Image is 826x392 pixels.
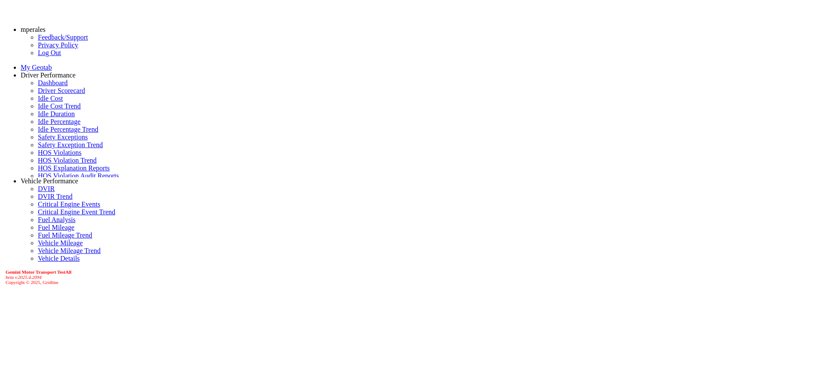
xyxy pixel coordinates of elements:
a: DVIR Trend [38,193,72,200]
a: Critical Engine Events [38,201,100,208]
a: Idle Percentage [38,118,80,125]
a: Idle Cost Trend [38,102,81,110]
a: Safety Exception Trend [38,141,103,148]
a: Safety Exceptions [38,133,88,141]
b: Gemini Motor Transport TestAll [6,269,71,275]
a: Fuel Analysis [38,216,76,223]
a: Driver Performance [21,71,76,79]
div: Copyright © 2025, Gridline [6,269,823,285]
a: Vehicle Performance [21,177,78,185]
a: HOS Violation Trend [38,157,97,164]
a: Idle Duration [38,110,75,117]
a: Idle Percentage Trend [38,126,98,133]
a: Log Out [38,49,61,56]
a: Fuel Mileage [38,224,74,231]
a: Dashboard [38,79,68,86]
a: Idle Cost [38,95,63,102]
a: Feedback/Support [38,34,88,41]
a: Driver Scorecard [38,87,85,94]
a: Critical Engine Event Trend [38,208,115,216]
a: Vehicle Mileage [38,239,83,247]
a: HOS Violations [38,149,81,156]
a: DVIR [38,185,55,192]
a: Privacy Policy [38,41,78,49]
a: HOS Explanation Reports [38,164,110,172]
a: Vehicle Mileage Trend [38,247,101,254]
a: Vehicle Details [38,255,80,262]
a: mperales [21,26,46,33]
i: beta v.2025.4.2094 [6,275,42,280]
a: My Geotab [21,64,52,71]
a: Fuel Mileage Trend [38,231,92,239]
a: HOS Violation Audit Reports [38,172,119,179]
